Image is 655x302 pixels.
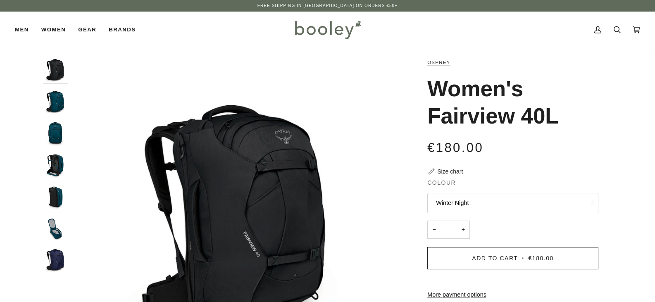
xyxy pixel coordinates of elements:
[35,12,72,48] a: Women
[427,140,484,155] span: €180.00
[529,255,554,262] span: €180.00
[427,193,598,213] button: Winter Night
[257,2,398,9] p: Free Shipping in [GEOGRAPHIC_DATA] on Orders €50+
[41,26,66,34] span: Women
[427,178,456,187] span: Colour
[43,153,68,178] img: Osprey Women's Fairview 40L Night Jungle Blue - Booley Galway
[457,221,470,239] button: +
[72,12,102,48] a: Gear
[427,221,470,239] input: Quantity
[43,185,68,209] img: Osprey Women's Fairview 40L Night Jungle Blue - Booley Galway
[102,12,142,48] a: Brands
[109,26,136,34] span: Brands
[43,121,68,146] img: Osprey Women's Fairview 40L Night Jungle Blue - Booley Galway
[427,290,598,300] a: More payment options
[427,221,441,239] button: −
[291,18,364,42] img: Booley
[520,255,526,262] span: •
[43,58,68,83] img: Osprey Women's Fairview 40L Black - Booley Galway
[437,167,463,176] div: Size chart
[15,12,35,48] a: Men
[472,255,518,262] span: Add to Cart
[427,60,450,65] a: Osprey
[43,248,68,273] img: Women's Fairview 40L
[427,247,598,269] button: Add to Cart • €180.00
[15,26,29,34] span: Men
[43,216,68,241] img: Osprey Women's Fairview 40L Night Jungle Blue - Booley Galway
[427,75,592,130] h1: Women's Fairview 40L
[43,90,68,114] img: Osprey Women's Fairview 40L Night Jungle Blue - Booley Galway
[78,26,96,34] span: Gear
